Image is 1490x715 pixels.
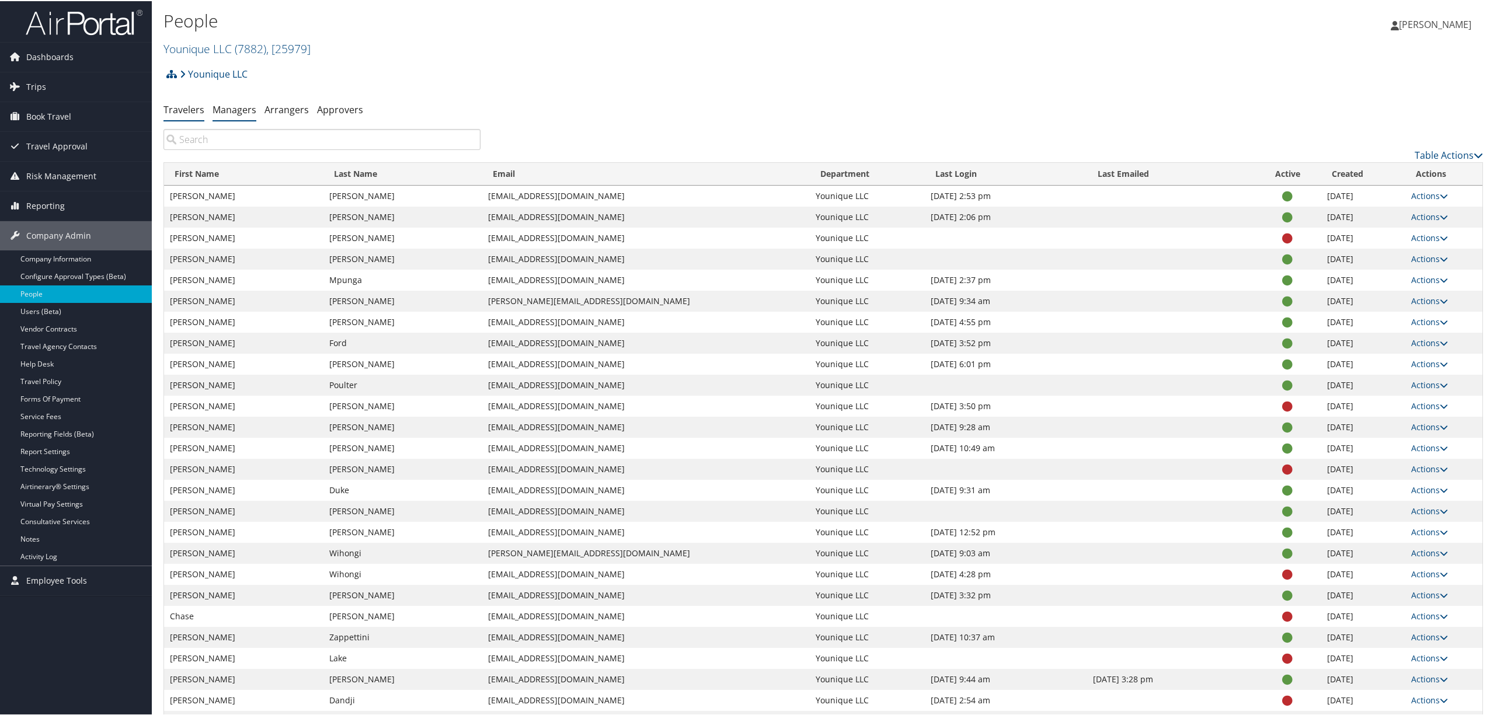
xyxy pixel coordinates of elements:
a: Actions [1411,315,1448,326]
td: [PERSON_NAME] [164,521,323,542]
td: [EMAIL_ADDRESS][DOMAIN_NAME] [482,205,810,226]
td: [DATE] 2:06 pm [925,205,1087,226]
a: Arrangers [264,102,309,115]
td: [EMAIL_ADDRESS][DOMAIN_NAME] [482,437,810,458]
td: [EMAIL_ADDRESS][DOMAIN_NAME] [482,605,810,626]
th: Email: activate to sort column ascending [482,162,810,184]
a: Actions [1411,672,1448,683]
td: [DATE] [1321,584,1405,605]
span: [PERSON_NAME] [1399,17,1471,30]
input: Search [163,128,481,149]
td: [DATE] [1321,521,1405,542]
td: [PERSON_NAME][EMAIL_ADDRESS][DOMAIN_NAME] [482,290,810,311]
td: Younique LLC [810,437,925,458]
a: Actions [1411,567,1448,578]
td: [PERSON_NAME] [323,184,483,205]
td: [PERSON_NAME] [164,374,323,395]
span: Travel Approval [26,131,88,160]
th: Department: activate to sort column ascending [810,162,925,184]
td: [DATE] 3:32 pm [925,584,1087,605]
td: [EMAIL_ADDRESS][DOMAIN_NAME] [482,479,810,500]
a: Actions [1411,462,1448,473]
td: [PERSON_NAME] [164,205,323,226]
td: [DATE] [1321,563,1405,584]
td: [DATE] [1321,605,1405,626]
td: [DATE] [1321,205,1405,226]
td: [DATE] [1321,332,1405,353]
td: Duke [323,479,483,500]
td: Younique LLC [810,647,925,668]
td: Younique LLC [810,353,925,374]
a: Actions [1411,378,1448,389]
td: [DATE] [1321,268,1405,290]
td: [DATE] [1321,500,1405,521]
span: Risk Management [26,161,96,190]
td: [PERSON_NAME] [323,521,483,542]
td: [DATE] 9:44 am [925,668,1087,689]
span: Trips [26,71,46,100]
td: [EMAIL_ADDRESS][DOMAIN_NAME] [482,247,810,268]
h1: People [163,8,1043,32]
td: [PERSON_NAME] [323,290,483,311]
td: [PERSON_NAME] [164,416,323,437]
td: [DATE] [1321,689,1405,710]
td: [EMAIL_ADDRESS][DOMAIN_NAME] [482,311,810,332]
a: Managers [213,102,256,115]
td: [PERSON_NAME] [323,226,483,247]
td: [PERSON_NAME] [323,311,483,332]
img: airportal-logo.png [26,8,142,35]
td: [EMAIL_ADDRESS][DOMAIN_NAME] [482,353,810,374]
td: [DATE] [1321,184,1405,205]
td: [DATE] [1321,395,1405,416]
td: [DATE] [1321,542,1405,563]
td: Mpunga [323,268,483,290]
td: Younique LLC [810,247,925,268]
a: Actions [1411,525,1448,536]
td: [PERSON_NAME] [164,353,323,374]
td: [PERSON_NAME] [164,563,323,584]
td: [DATE] [1321,458,1405,479]
td: Dandji [323,689,483,710]
td: [PERSON_NAME] [323,668,483,689]
td: [DATE] [1321,226,1405,247]
td: [DATE] 4:28 pm [925,563,1087,584]
td: [PERSON_NAME] [164,626,323,647]
td: [PERSON_NAME] [323,247,483,268]
a: Actions [1411,441,1448,452]
a: Actions [1411,546,1448,557]
td: [EMAIL_ADDRESS][DOMAIN_NAME] [482,184,810,205]
a: Younique LLC [163,40,311,55]
td: [PERSON_NAME] [164,226,323,247]
td: Younique LLC [810,311,925,332]
td: [DATE] [1321,479,1405,500]
td: [PERSON_NAME] [164,332,323,353]
a: Actions [1411,483,1448,494]
td: [PERSON_NAME] [164,500,323,521]
td: [PERSON_NAME] [323,395,483,416]
td: [DATE] 12:52 pm [925,521,1087,542]
td: Younique LLC [810,479,925,500]
td: [DATE] [1321,374,1405,395]
td: [EMAIL_ADDRESS][DOMAIN_NAME] [482,395,810,416]
td: [DATE] 6:01 pm [925,353,1087,374]
td: [PERSON_NAME] [164,647,323,668]
td: [DATE] 3:52 pm [925,332,1087,353]
td: Younique LLC [810,563,925,584]
td: [PERSON_NAME] [164,584,323,605]
td: [PERSON_NAME] [164,247,323,268]
td: Younique LLC [810,416,925,437]
a: Actions [1411,210,1448,221]
td: [PERSON_NAME] [323,605,483,626]
span: ( 7882 ) [235,40,266,55]
a: Table Actions [1415,148,1483,161]
td: [DATE] 10:49 am [925,437,1087,458]
td: [EMAIL_ADDRESS][DOMAIN_NAME] [482,689,810,710]
td: [DATE] 9:03 am [925,542,1087,563]
td: Poulter [323,374,483,395]
td: [DATE] [1321,311,1405,332]
td: Chase [164,605,323,626]
td: Younique LLC [810,395,925,416]
a: Actions [1411,504,1448,515]
a: Actions [1411,231,1448,242]
td: [EMAIL_ADDRESS][DOMAIN_NAME] [482,668,810,689]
